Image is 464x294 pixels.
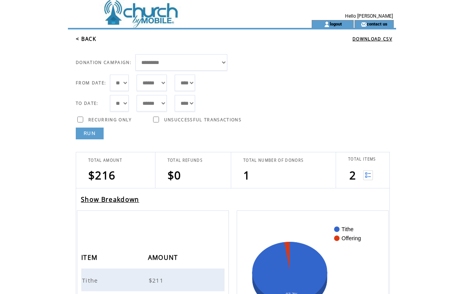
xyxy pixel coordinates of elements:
img: account_icon.gif [324,21,330,27]
img: View list [363,170,373,180]
span: Hello [PERSON_NAME] [345,13,393,19]
span: $0 [168,168,181,183]
span: RECURRING ONLY [88,117,132,122]
span: UNSUCCESSFUL TRANSACTIONS [164,117,241,122]
a: Tithe [82,276,100,283]
span: 1 [243,168,250,183]
span: Tithe [82,276,100,284]
a: ITEM [81,255,99,259]
a: Show Breakdown [81,195,139,204]
span: ITEM [81,251,99,266]
a: DOWNLOAD CSV [353,36,392,42]
span: TOTAL NUMBER OF DONORS [243,158,303,163]
span: FROM DATE: [76,80,106,86]
a: contact us [367,21,387,26]
span: 2 [349,168,356,183]
a: logout [330,21,342,26]
span: $211 [149,276,165,284]
a: AMOUNT [148,255,180,259]
span: TOTAL AMOUNT [88,158,122,163]
a: < BACK [76,35,96,42]
text: Tithe [342,226,354,232]
span: DONATION CAMPAIGN: [76,60,132,65]
span: AMOUNT [148,251,180,266]
span: TOTAL ITEMS [348,157,376,162]
span: TO DATE: [76,100,99,106]
text: Offering [342,235,361,241]
span: $216 [88,168,115,183]
a: RUN [76,128,104,139]
span: TOTAL REFUNDS [168,158,203,163]
img: contact_us_icon.gif [361,21,367,27]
